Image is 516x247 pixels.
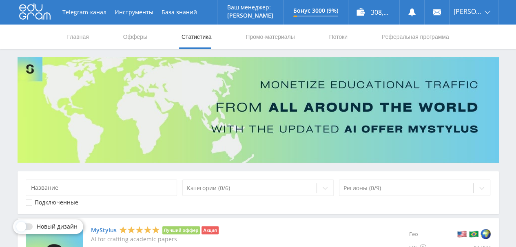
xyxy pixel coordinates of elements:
[202,226,218,234] li: Акция
[26,180,177,196] input: Название
[328,25,348,49] a: Потоки
[35,199,78,206] div: Подключенные
[91,227,117,234] a: MyStylus
[293,7,338,14] p: Бонус 3000 (9%)
[409,226,439,242] div: Гео
[227,12,273,19] p: [PERSON_NAME]
[66,25,90,49] a: Главная
[119,226,160,234] div: 5 Stars
[454,8,482,15] span: [PERSON_NAME]
[162,226,200,234] li: Лучший оффер
[227,4,273,11] p: Ваш менеджер:
[37,223,78,230] span: Новый дизайн
[18,57,499,163] img: Banner
[122,25,148,49] a: Офферы
[181,25,213,49] a: Статистика
[91,236,219,243] p: AI for crafting academic papers
[245,25,295,49] a: Промо-материалы
[381,25,450,49] a: Реферальная программа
